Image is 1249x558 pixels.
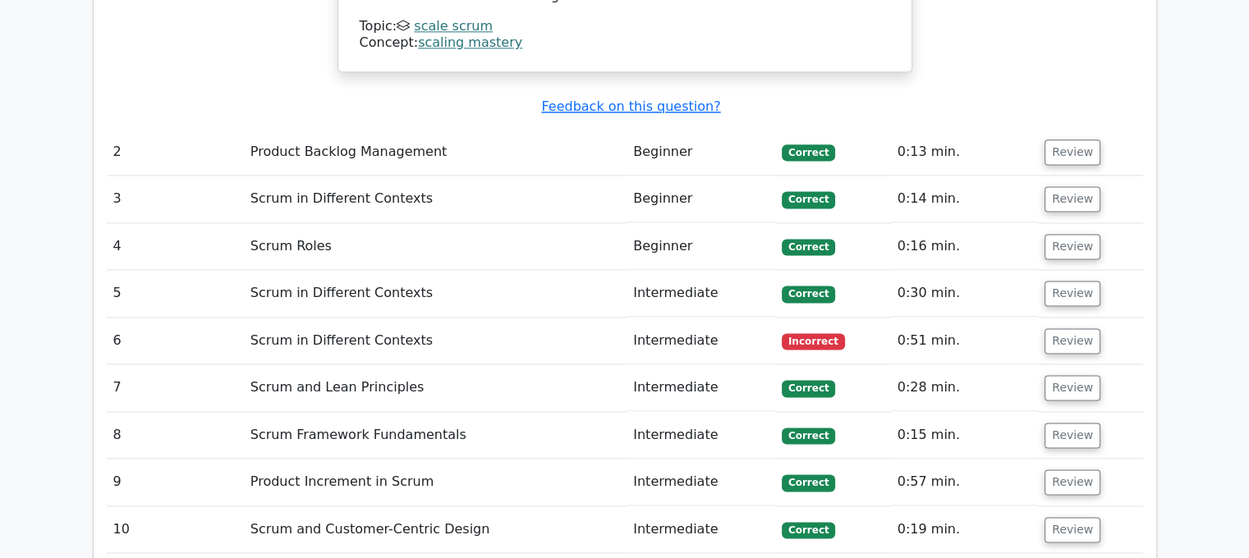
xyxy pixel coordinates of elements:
button: Review [1045,281,1100,306]
td: Intermediate [627,412,775,459]
a: scale scrum [414,18,493,34]
td: Product Increment in Scrum [244,459,627,505]
td: Intermediate [627,270,775,317]
button: Review [1045,139,1100,165]
td: 10 [107,506,244,553]
td: 8 [107,412,244,459]
span: Correct [782,380,835,396]
td: 0:13 min. [891,129,1038,176]
button: Review [1045,234,1100,259]
span: Correct [782,428,835,444]
td: Scrum and Lean Principles [244,364,627,411]
td: Intermediate [627,459,775,505]
button: Review [1045,186,1100,212]
span: Correct [782,474,835,491]
td: 4 [107,223,244,270]
td: Beginner [627,129,775,176]
td: Intermediate [627,318,775,364]
td: 7 [107,364,244,411]
td: Beginner [627,176,775,222]
a: scaling mastery [418,34,522,50]
td: 2 [107,129,244,176]
td: 0:16 min. [891,223,1038,270]
td: Scrum Roles [244,223,627,270]
td: 0:14 min. [891,176,1038,222]
div: Topic: [360,18,890,35]
td: 0:15 min. [891,412,1038,459]
span: Correct [782,191,835,208]
td: 0:30 min. [891,270,1038,317]
button: Review [1045,328,1100,354]
span: Incorrect [782,333,845,350]
td: 6 [107,318,244,364]
td: 3 [107,176,244,222]
td: Scrum and Customer-Centric Design [244,506,627,553]
td: Intermediate [627,506,775,553]
div: Concept: [360,34,890,52]
button: Review [1045,375,1100,400]
td: Beginner [627,223,775,270]
span: Correct [782,239,835,255]
td: Scrum Framework Fundamentals [244,412,627,459]
button: Review [1045,469,1100,495]
td: Intermediate [627,364,775,411]
span: Correct [782,522,835,538]
td: 0:51 min. [891,318,1038,364]
span: Correct [782,144,835,161]
td: Scrum in Different Contexts [244,270,627,317]
button: Review [1045,517,1100,542]
a: Feedback on this question? [541,98,720,114]
span: Correct [782,286,835,302]
td: 0:28 min. [891,364,1038,411]
td: 0:57 min. [891,459,1038,505]
td: 0:19 min. [891,506,1038,553]
td: 5 [107,270,244,317]
td: 9 [107,459,244,505]
td: Scrum in Different Contexts [244,318,627,364]
button: Review [1045,423,1100,448]
td: Scrum in Different Contexts [244,176,627,222]
td: Product Backlog Management [244,129,627,176]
